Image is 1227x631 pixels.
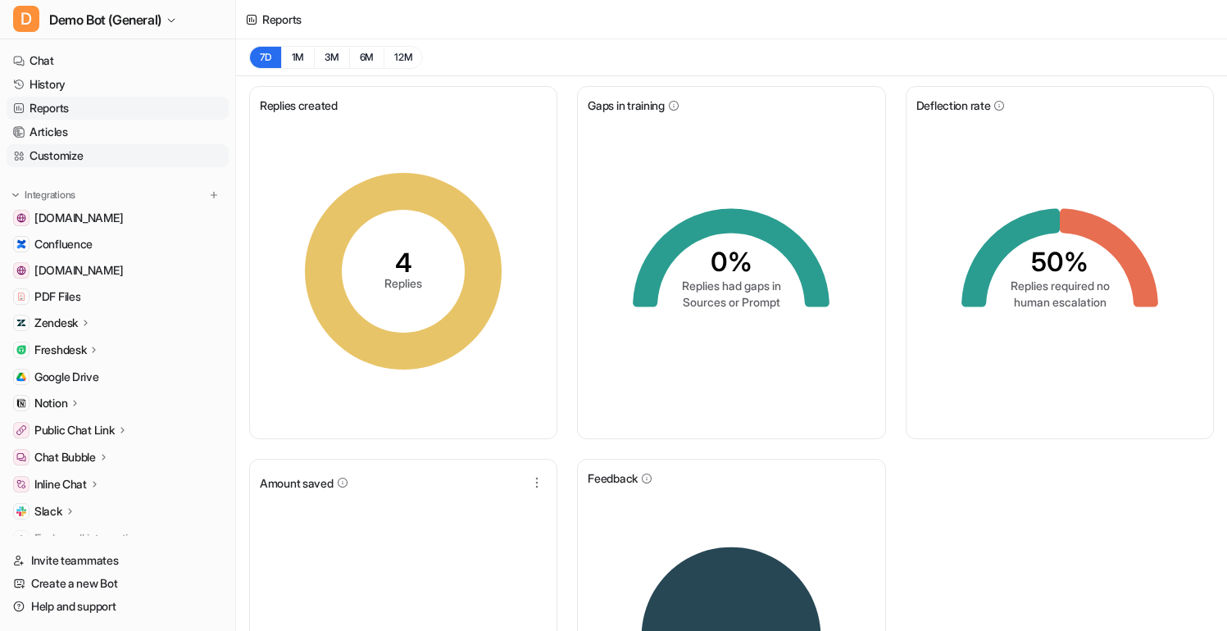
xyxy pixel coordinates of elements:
button: Integrations [7,187,80,203]
button: 3M [314,46,349,69]
img: PDF Files [16,292,26,302]
p: Slack [34,503,62,520]
span: Explore all integrations [34,525,222,552]
a: www.airbnb.com[DOMAIN_NAME] [7,259,229,282]
a: Invite teammates [7,549,229,572]
img: Google Drive [16,372,26,382]
img: Chat Bubble [16,452,26,462]
img: expand menu [10,189,21,201]
p: Zendesk [34,315,78,331]
p: Notion [34,395,67,411]
span: Replies created [260,97,338,114]
img: menu_add.svg [208,189,220,201]
a: ConfluenceConfluence [7,233,229,256]
a: www.atlassian.com[DOMAIN_NAME] [7,207,229,229]
tspan: human escalation [1013,295,1106,309]
span: [DOMAIN_NAME] [34,210,123,226]
tspan: 0% [711,246,752,278]
img: Public Chat Link [16,425,26,435]
span: Google Drive [34,369,99,385]
a: Articles [7,120,229,143]
button: 12M [384,46,423,69]
p: Public Chat Link [34,422,115,438]
button: 6M [349,46,384,69]
a: PDF FilesPDF Files [7,285,229,308]
img: explore all integrations [13,530,30,547]
span: D [13,6,39,32]
span: Confluence [34,236,93,252]
a: Explore all integrations [7,527,229,550]
button: 1M [281,46,315,69]
p: Inline Chat [34,476,87,493]
a: Chat [7,49,229,72]
span: Deflection rate [916,97,991,114]
p: Freshdesk [34,342,86,358]
span: [DOMAIN_NAME] [34,262,123,279]
img: www.atlassian.com [16,213,26,223]
span: Gaps in training [588,97,665,114]
span: Demo Bot (General) [49,8,161,31]
span: PDF Files [34,288,80,305]
tspan: 4 [395,247,412,279]
span: Feedback [588,470,638,487]
button: 7D [249,46,281,69]
img: www.airbnb.com [16,266,26,275]
a: Google DriveGoogle Drive [7,365,229,388]
tspan: Sources or Prompt [683,295,780,309]
tspan: Replies required no [1010,279,1109,293]
img: Confluence [16,239,26,249]
a: History [7,73,229,96]
img: Notion [16,398,26,408]
tspan: Replies [384,276,422,290]
a: Help and support [7,595,229,618]
span: Amount saved [260,474,334,492]
p: Chat Bubble [34,449,96,465]
img: Zendesk [16,318,26,328]
tspan: Replies had gaps in [682,279,781,293]
a: Reports [7,97,229,120]
a: Customize [7,144,229,167]
img: Slack [16,506,26,516]
a: Create a new Bot [7,572,229,595]
img: Freshdesk [16,345,26,355]
tspan: 50% [1031,246,1088,278]
div: Reports [262,11,302,28]
img: Inline Chat [16,479,26,489]
p: Integrations [25,188,75,202]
